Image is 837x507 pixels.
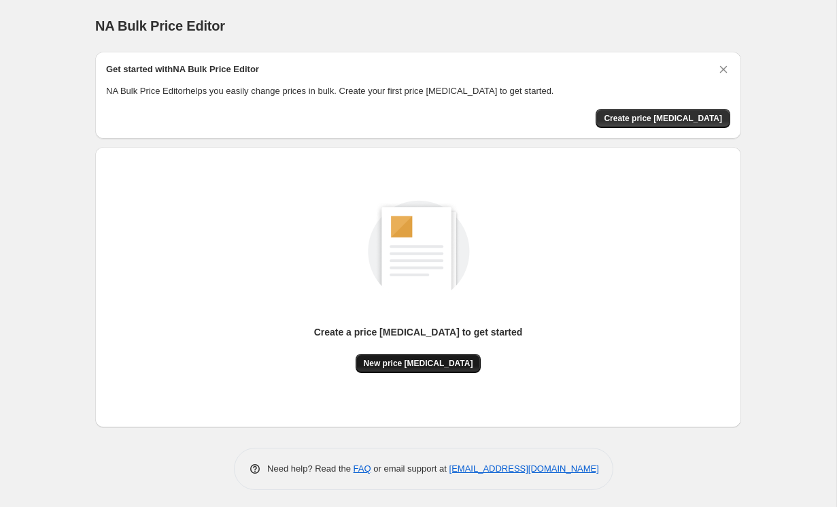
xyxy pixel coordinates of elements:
[604,113,722,124] span: Create price [MEDICAL_DATA]
[364,358,473,369] span: New price [MEDICAL_DATA]
[596,109,730,128] button: Create price change job
[449,463,599,474] a: [EMAIL_ADDRESS][DOMAIN_NAME]
[106,63,259,76] h2: Get started with NA Bulk Price Editor
[314,325,523,339] p: Create a price [MEDICAL_DATA] to get started
[356,354,481,373] button: New price [MEDICAL_DATA]
[371,463,449,474] span: or email support at
[95,18,225,33] span: NA Bulk Price Editor
[354,463,371,474] a: FAQ
[717,63,730,76] button: Dismiss card
[267,463,354,474] span: Need help? Read the
[106,84,730,98] p: NA Bulk Price Editor helps you easily change prices in bulk. Create your first price [MEDICAL_DAT...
